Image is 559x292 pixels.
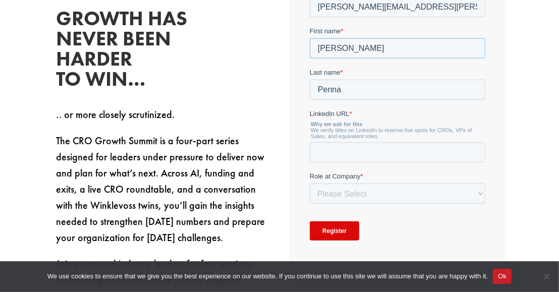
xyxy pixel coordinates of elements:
h2: Growth has never been harder to win… [56,9,207,94]
span: .. or more closely scrutinized. [56,108,175,121]
span: No [541,271,551,281]
span: We use cookies to ensure that we give you the best experience on our website. If you continue to ... [47,271,488,281]
button: Ok [493,269,512,284]
span: The CRO Growth Summit is a four-part series designed for leaders under pressure to deliver now an... [56,134,265,244]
